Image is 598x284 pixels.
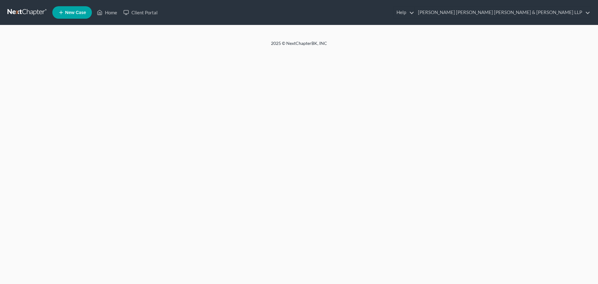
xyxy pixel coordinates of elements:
new-legal-case-button: New Case [52,6,92,19]
div: 2025 © NextChapterBK, INC [121,40,477,51]
a: Client Portal [120,7,161,18]
a: [PERSON_NAME] [PERSON_NAME] [PERSON_NAME] & [PERSON_NAME] LLP [415,7,590,18]
a: Home [94,7,120,18]
a: Help [393,7,414,18]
